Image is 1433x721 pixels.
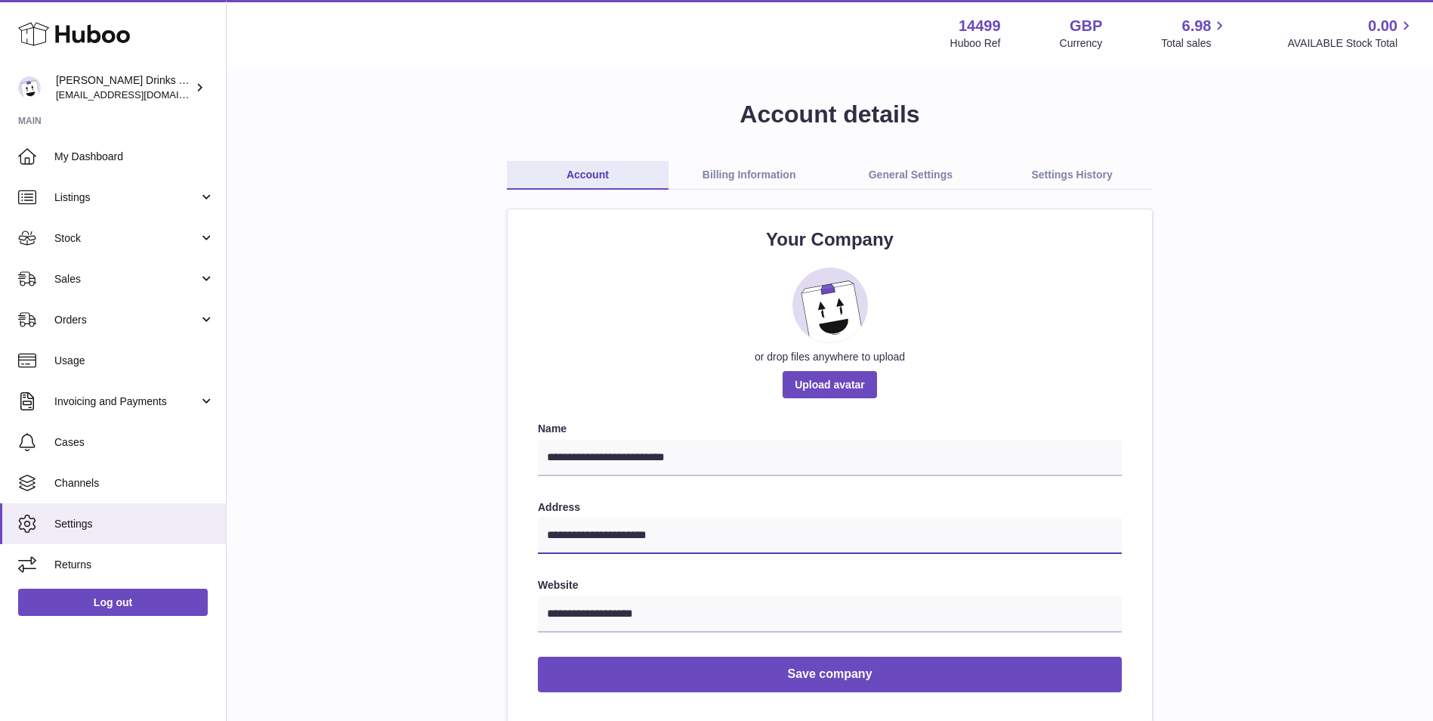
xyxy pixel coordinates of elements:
div: [PERSON_NAME] Drinks LTD (t/a Zooz) [56,73,192,102]
span: Upload avatar [783,371,877,398]
h2: Your Company [538,227,1122,252]
span: Listings [54,190,199,205]
label: Website [538,578,1122,593]
button: Save company [538,657,1122,692]
div: Huboo Ref [950,36,1001,51]
a: Account [507,161,669,190]
span: My Dashboard [54,150,215,164]
label: Address [538,500,1122,515]
span: Invoicing and Payments [54,395,199,409]
strong: 14499 [959,16,1001,36]
span: AVAILABLE Stock Total [1287,36,1415,51]
span: Settings [54,517,215,531]
span: Stock [54,231,199,246]
div: or drop files anywhere to upload [538,350,1122,364]
a: General Settings [830,161,992,190]
h1: Account details [251,98,1409,131]
label: Name [538,422,1122,436]
span: Sales [54,272,199,286]
a: 0.00 AVAILABLE Stock Total [1287,16,1415,51]
span: Returns [54,558,215,572]
a: Billing Information [669,161,830,190]
div: Currency [1060,36,1103,51]
span: 6.98 [1182,16,1212,36]
img: internalAdmin-14499@internal.huboo.com [18,76,41,99]
span: Orders [54,313,199,327]
a: 6.98 Total sales [1161,16,1228,51]
a: Log out [18,589,208,616]
img: placeholder_image.svg [792,268,868,343]
span: Usage [54,354,215,368]
span: [EMAIL_ADDRESS][DOMAIN_NAME] [56,88,222,101]
a: Settings History [991,161,1153,190]
strong: GBP [1070,16,1102,36]
span: 0.00 [1368,16,1397,36]
span: Cases [54,435,215,450]
span: Total sales [1161,36,1228,51]
span: Channels [54,476,215,490]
